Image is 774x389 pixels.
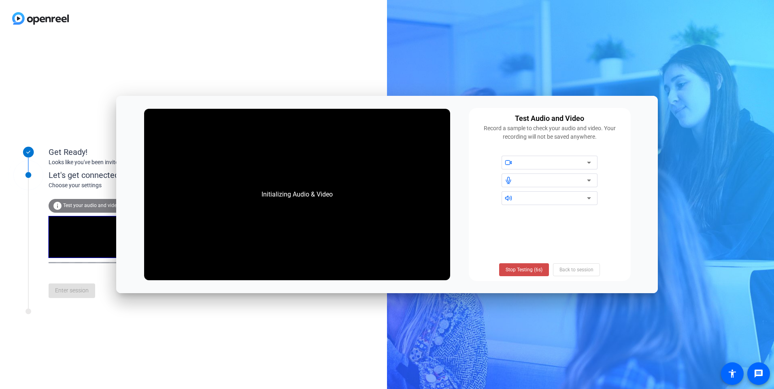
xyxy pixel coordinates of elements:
div: Looks like you've been invited to join [49,158,211,167]
div: Let's get connected. [49,169,227,181]
div: Choose your settings [49,181,227,190]
div: Initializing Audio & Video [253,182,341,207]
div: Record a sample to check your audio and video. Your recording will not be saved anywhere. [474,124,626,141]
mat-icon: accessibility [727,369,737,378]
div: Get Ready! [49,146,211,158]
div: Test Audio and Video [515,113,584,124]
mat-icon: message [754,369,763,378]
span: Test your audio and video [63,203,119,208]
button: Stop Testing (6s) [499,263,549,276]
span: Stop Testing (6s) [506,266,542,273]
mat-icon: info [53,201,62,211]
